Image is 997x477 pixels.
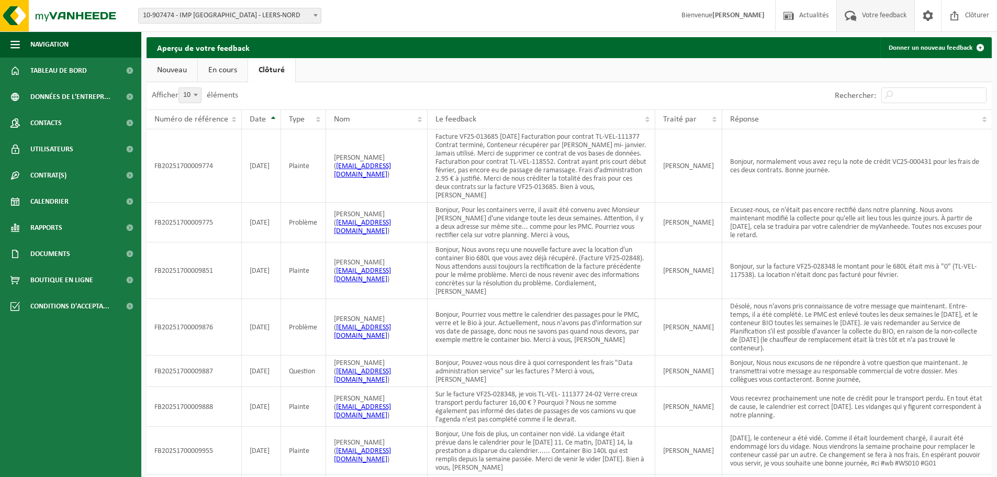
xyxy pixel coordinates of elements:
td: Bonjour, Pour les containers verre, il avait été convenu avec Monsieur [PERSON_NAME] d'une vidang... [428,203,655,242]
td: Bonjour, Pourriez vous mettre le calendrier des passages pour le PMC, verre et le Bio à jour. Act... [428,299,655,356]
label: Rechercher: [835,92,876,100]
h2: Aperçu de votre feedback [147,37,260,58]
a: En cours [198,58,248,82]
td: [PERSON_NAME] ( ) [326,427,428,475]
td: Plainte [281,387,326,427]
span: Données de l'entrepr... [30,84,110,110]
span: Boutique en ligne [30,267,93,293]
a: [EMAIL_ADDRESS][DOMAIN_NAME] [334,368,391,384]
a: [EMAIL_ADDRESS][DOMAIN_NAME] [334,403,391,419]
a: Donner un nouveau feedback [880,37,991,58]
span: 10 [179,88,201,103]
td: Facture VF25-013685 [DATE] Facturation pour contrat TL-VEL-111377 Contrat terminé, Conteneur récu... [428,129,655,203]
a: [EMAIL_ADDRESS][DOMAIN_NAME] [334,447,391,463]
td: Plainte [281,242,326,299]
span: Utilisateurs [30,136,73,162]
td: Problème [281,299,326,356]
a: [EMAIL_ADDRESS][DOMAIN_NAME] [334,219,391,235]
label: Afficher éléments [152,91,238,99]
span: Conditions d'accepta... [30,293,109,319]
a: Nouveau [147,58,197,82]
a: [EMAIL_ADDRESS][DOMAIN_NAME] [334,162,391,179]
td: FB20251700009775 [147,203,242,242]
span: Type [289,115,305,124]
td: FB20251700009876 [147,299,242,356]
span: Réponse [730,115,759,124]
span: Navigation [30,31,69,58]
span: 10-907474 - IMP NOTRE DAME DE LA SAGESSE - LEERS-NORD [138,8,321,24]
td: [DATE] [242,299,281,356]
span: Tableau de bord [30,58,87,84]
td: FB20251700009774 [147,129,242,203]
td: [DATE] [242,356,281,387]
td: [DATE] [242,129,281,203]
td: Vous recevrez prochainement une note de crédit pour le transport perdu. En tout état de cause, le... [722,387,992,427]
td: [PERSON_NAME] ( ) [326,242,428,299]
td: [PERSON_NAME] [655,427,722,475]
td: [PERSON_NAME] ( ) [326,129,428,203]
td: Bonjour, Pouvez-vous nous dire à quoi correspondent les frais "Data administration service" sur l... [428,356,655,387]
span: Calendrier [30,188,69,215]
td: [PERSON_NAME] ( ) [326,299,428,356]
td: Plainte [281,427,326,475]
td: [PERSON_NAME] ( ) [326,203,428,242]
a: [EMAIL_ADDRESS][DOMAIN_NAME] [334,324,391,340]
td: Plainte [281,129,326,203]
span: Numéro de référence [154,115,228,124]
td: Problème [281,203,326,242]
td: Désolé, nous n'avons pris connaissance de votre message que maintenant. Entre-temps, il a été com... [722,299,992,356]
span: Contacts [30,110,62,136]
span: Le feedback [435,115,476,124]
span: Nom [334,115,350,124]
td: FB20251700009887 [147,356,242,387]
span: Rapports [30,215,62,241]
td: Question [281,356,326,387]
span: Contrat(s) [30,162,66,188]
td: [DATE] [242,427,281,475]
td: [PERSON_NAME] ( ) [326,356,428,387]
a: Clôturé [248,58,295,82]
td: Bonjour, Une fois de plus, un container non vidé. La vidange était prévue dans le calendrier pour... [428,427,655,475]
td: Bonjour, normalement vous avez reçu la note de crédit VC25-000431 pour les frais de ces deux cont... [722,129,992,203]
td: Bonjour, Nous avons reçu une nouvelle facture avec la location d'un container Bio 680L que vous a... [428,242,655,299]
td: Excusez-nous, ce n'était pas encore rectifié dans notre planning. Nous avons maintenant modifié l... [722,203,992,242]
span: Date [250,115,266,124]
td: [DATE], le conteneur a été vidé. Comme il était lourdement chargé, il aurait été endommagé lors d... [722,427,992,475]
td: [DATE] [242,387,281,427]
td: Bonjour, Nous nous excusons de ne répondre à votre question que maintenant. Je transmettrai votre... [722,356,992,387]
a: [EMAIL_ADDRESS][DOMAIN_NAME] [334,267,391,283]
span: 10-907474 - IMP NOTRE DAME DE LA SAGESSE - LEERS-NORD [139,8,321,23]
td: FB20251700009851 [147,242,242,299]
td: [PERSON_NAME] [655,129,722,203]
td: [PERSON_NAME] [655,356,722,387]
strong: [PERSON_NAME] [712,12,765,19]
span: 10 [178,87,201,103]
td: [PERSON_NAME] [655,242,722,299]
td: [PERSON_NAME] [655,387,722,427]
td: [PERSON_NAME] ( ) [326,387,428,427]
td: FB20251700009888 [147,387,242,427]
td: Sur le facture VF25-028348, je vois TL-VEL- 111377 24-02 Verre creux transport perdu facturer 16,... [428,387,655,427]
td: FB20251700009955 [147,427,242,475]
td: [DATE] [242,242,281,299]
td: [DATE] [242,203,281,242]
td: [PERSON_NAME] [655,299,722,356]
span: Documents [30,241,70,267]
td: Bonjour, sur la facture VF25-028348 le montant pour le 680L était mis à "0" (TL-VEL-117538). La l... [722,242,992,299]
td: [PERSON_NAME] [655,203,722,242]
span: Traité par [663,115,697,124]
